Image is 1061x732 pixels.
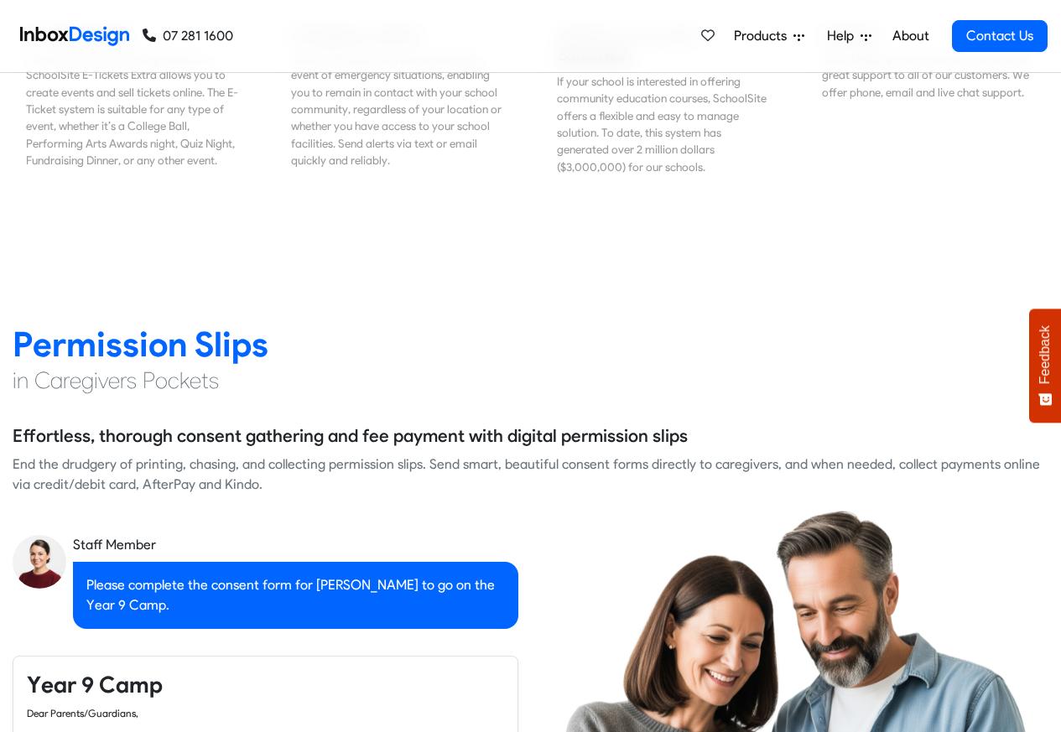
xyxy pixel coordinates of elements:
[73,535,518,555] div: Staff Member
[13,323,1048,366] h2: Permission Slips
[73,562,518,629] div: Please complete the consent form for [PERSON_NAME] to go on the Year 9 Camp.
[291,49,504,169] div: SchoolSite supports your school in the event of emergency situations, enabling you to remain in c...
[143,26,233,46] a: 07 281 1600
[727,19,811,53] a: Products
[13,366,1048,396] h4: in Caregivers Pockets
[822,49,1035,101] div: Inbox Design pride ourselves on providing great support to all of our customers. We offer phone, ...
[827,26,861,46] span: Help
[13,423,688,449] h5: Effortless, thorough consent gathering and fee payment with digital permission slips
[952,20,1048,52] a: Contact Us
[734,26,793,46] span: Products
[13,454,1048,495] div: End the drudgery of printing, chasing, and collecting permission slips. Send smart, beautiful con...
[13,535,66,589] img: staff_avatar.png
[1029,309,1061,423] button: Feedback - Show survey
[26,49,239,169] div: For all your event ticketing needs, our SchoolSite E-Tickets Extra allows you to create events an...
[557,73,770,175] div: If your school is interested in offering community education courses, SchoolSite offers a flexibl...
[887,19,934,53] a: About
[820,19,878,53] a: Help
[1038,325,1053,384] span: Feedback
[27,670,504,700] h4: Year 9 Camp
